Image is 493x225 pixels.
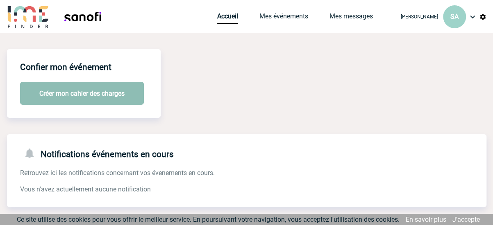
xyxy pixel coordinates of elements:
h4: Confier mon événement [20,62,111,72]
a: En savoir plus [406,216,446,223]
span: Vous n'avez actuellement aucune notification [20,185,151,193]
span: Retrouvez ici les notifications concernant vos évenements en cours. [20,169,215,177]
a: Mes messages [329,12,373,24]
button: Créer mon cahier des charges [20,82,144,105]
span: [PERSON_NAME] [401,14,438,20]
h4: Notifications événements en cours [20,147,174,159]
span: Ce site utilise des cookies pour vous offrir le meilleur service. En poursuivant votre navigation... [17,216,400,223]
a: Mes événements [259,12,308,24]
img: notifications-24-px-g.png [23,147,41,159]
img: IME-Finder [7,5,50,28]
a: Accueil [217,12,238,24]
a: J'accepte [452,216,480,223]
span: SA [450,13,459,20]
